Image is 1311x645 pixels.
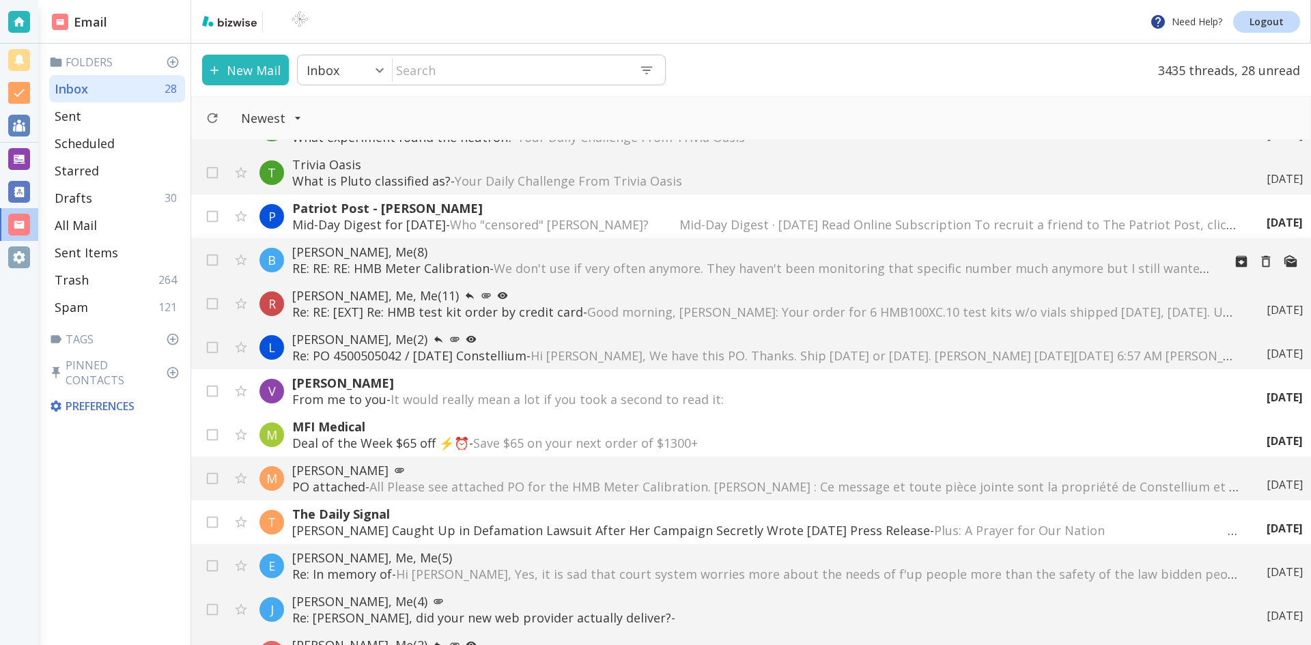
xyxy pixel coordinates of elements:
[49,358,185,388] p: Pinned Contacts
[55,244,118,261] p: Sent Items
[266,427,277,443] p: M
[270,601,274,618] p: J
[292,200,1239,216] p: Patriot Post - [PERSON_NAME]
[1267,433,1303,448] p: [DATE]
[55,190,92,206] p: Drafts
[49,55,185,70] p: Folders
[55,108,81,124] p: Sent
[292,566,1239,582] p: Re: In memory of -
[292,260,1213,276] p: RE: RE: RE: HMB Meter Calibration -
[455,173,959,189] span: Your Daily Challenge From Trivia Oasis ‌ ‌ ‌ ‌ ‌ ‌ ‌ ‌ ‌ ‌ ‌ ‌ ‌ ‌ ‌ ‌ ‌ ‌ ‌ ‌ ‌ ‌ ‌ ‌ ‌ ‌ ‌ ‌ ‌ ...
[49,102,185,130] div: Sent
[55,81,88,97] p: Inbox
[49,293,185,321] div: Spam121
[1267,302,1303,317] p: [DATE]
[1267,215,1303,230] p: [DATE]
[158,272,182,287] p: 264
[307,62,339,78] p: Inbox
[292,549,1239,566] p: [PERSON_NAME], Me, Me (5)
[292,287,1239,304] p: [PERSON_NAME], Me, Me (11)
[49,399,182,414] p: Preferences
[202,16,257,27] img: bizwise
[49,157,185,184] div: Starred
[1267,346,1303,361] p: [DATE]
[1150,14,1222,30] p: Need Help?
[292,173,1239,189] p: What is Pluto classified as? -
[393,56,628,84] input: Search
[55,272,89,288] p: Trash
[266,470,277,487] p: M
[268,339,275,356] p: L
[473,435,978,451] span: Save $65 on your next order of $1300+ ͏ ͏ ͏ ͏ ͏ ͏ ͏ ͏ ͏ ͏ ͏ ͏ ͏ ͏ ͏ ͏ ͏ ͏ ͏ ͏ ͏ ͏ ͏ ͏ ͏ ͏ ͏ ͏ ͏ ͏...
[1278,249,1303,274] button: Mark as Unread
[55,135,115,152] p: Scheduled
[292,391,1239,407] p: From me to you -
[49,266,185,293] div: Trash264
[49,239,185,266] div: Sent Items
[1267,171,1303,186] p: [DATE]
[1233,11,1300,33] a: Logout
[268,383,276,399] p: V
[55,299,88,315] p: Spam
[165,190,182,205] p: 30
[52,14,68,30] img: DashboardSidebarEmail.svg
[292,506,1239,522] p: The Daily Signal
[268,558,275,574] p: E
[292,610,1239,626] p: Re: [PERSON_NAME], did your new web provider actually deliver? -
[1267,390,1303,405] p: [DATE]
[466,334,477,345] svg: Your most recent message has not been opened yet
[227,103,315,133] button: Filter
[268,296,276,312] p: R
[391,391,966,407] span: It would really mean a lot if you took a second to read it: ‌ ‌ ‌ ‌ ‌ ‌ ‌ ‌ ‌ ‌ ‌ ‌ ‌ ‌ ‌ ‌ ‌ ‌ ‌...
[49,75,185,102] div: Inbox28
[165,81,182,96] p: 28
[292,244,1213,260] p: [PERSON_NAME], Me (8)
[292,156,1239,173] p: Trivia Oasis
[1150,55,1300,85] p: 3435 threads, 28 unread
[1254,249,1278,274] button: Move to Trash
[202,55,289,85] button: New Mail
[497,290,508,301] svg: Your most recent message has not been opened yet
[158,300,182,315] p: 121
[1229,249,1254,274] button: Archive
[268,514,276,530] p: T
[49,332,185,347] p: Tags
[1267,521,1303,536] p: [DATE]
[292,478,1239,495] p: PO attached -
[292,462,1239,478] p: [PERSON_NAME]
[268,208,276,225] p: P
[200,106,225,130] button: Refresh
[292,347,1239,364] p: Re: PO 4500505042 / [DATE] Constellium -
[292,375,1239,391] p: [PERSON_NAME]
[292,216,1239,233] p: Mid-Day Digest for [DATE] -
[292,418,1239,435] p: MFI Medical
[49,184,185,212] div: Drafts30
[52,13,107,31] h2: Email
[55,162,99,179] p: Starred
[1267,564,1303,579] p: [DATE]
[292,435,1239,451] p: Deal of the Week $65 off ⚡⏰ -
[268,164,276,181] p: T
[49,130,185,157] div: Scheduled
[292,331,1239,347] p: [PERSON_NAME], Me (2)
[292,522,1239,539] p: [PERSON_NAME] Caught Up in Defamation Lawsuit After Her Campaign Secretly Wrote [DATE] Press Rele...
[292,304,1239,320] p: Re: RE: [EXT] Re: HMB test kit order by credit card -
[268,252,276,268] p: B
[1267,477,1303,492] p: [DATE]
[268,11,331,33] img: BioTech International
[49,212,185,239] div: All Mail
[55,217,97,233] p: All Mail
[292,593,1239,610] p: [PERSON_NAME], Me (4)
[46,393,185,419] div: Preferences
[1250,17,1284,27] p: Logout
[1267,608,1303,623] p: [DATE]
